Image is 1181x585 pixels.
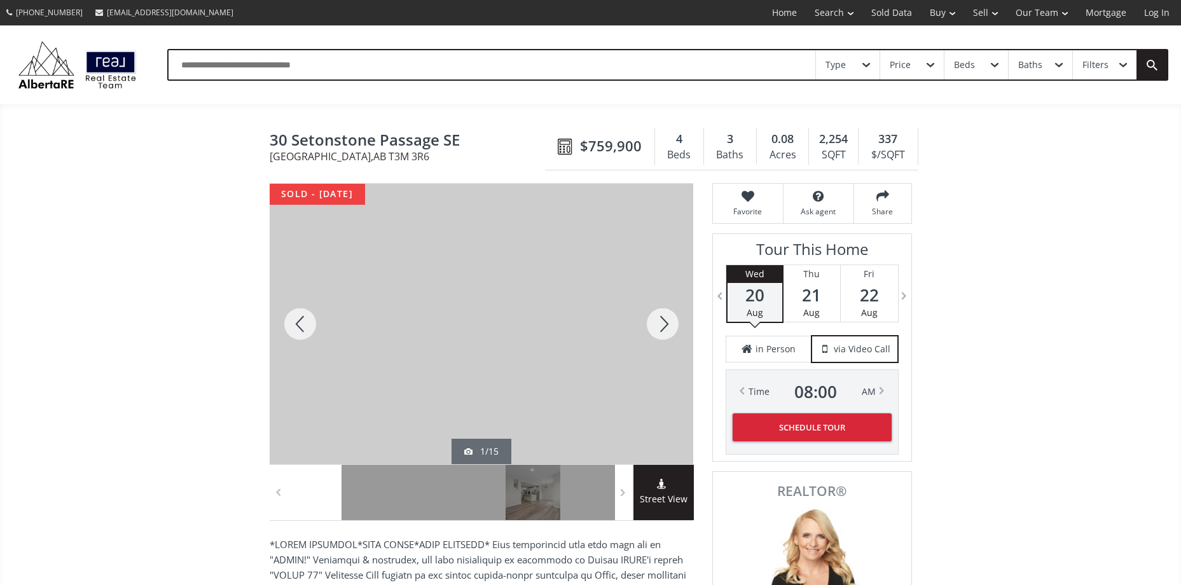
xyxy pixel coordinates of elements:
[865,146,911,165] div: $/SQFT
[661,131,697,148] div: 4
[763,131,802,148] div: 0.08
[803,306,820,319] span: Aug
[747,306,763,319] span: Aug
[1018,60,1042,69] div: Baths
[13,38,142,92] img: Logo
[661,146,697,165] div: Beds
[728,265,782,283] div: Wed
[270,184,365,205] div: sold - [DATE]
[819,131,848,148] span: 2,254
[756,343,796,355] span: in Person
[841,265,898,283] div: Fri
[270,184,693,464] div: 30 Setonstone Passage SE Calgary, AB T3M 3R6 - Photo 1 of 15
[270,132,551,151] span: 30 Setonstone Passage SE
[728,286,782,304] span: 20
[710,131,750,148] div: 3
[733,413,892,441] button: Schedule Tour
[719,206,777,217] span: Favorite
[841,286,898,304] span: 22
[726,240,899,265] h3: Tour This Home
[784,286,840,304] span: 21
[790,206,847,217] span: Ask agent
[16,7,83,18] span: [PHONE_NUMBER]
[825,60,846,69] div: Type
[815,146,852,165] div: SQFT
[865,131,911,148] div: 337
[580,136,642,156] span: $759,900
[763,146,802,165] div: Acres
[464,445,499,458] div: 1/15
[861,306,878,319] span: Aug
[784,265,840,283] div: Thu
[890,60,911,69] div: Price
[794,383,837,401] span: 08 : 00
[860,206,905,217] span: Share
[727,485,897,498] span: REALTOR®
[89,1,240,24] a: [EMAIL_ADDRESS][DOMAIN_NAME]
[954,60,975,69] div: Beds
[107,7,233,18] span: [EMAIL_ADDRESS][DOMAIN_NAME]
[834,343,890,355] span: via Video Call
[1082,60,1108,69] div: Filters
[710,146,750,165] div: Baths
[633,492,694,507] span: Street View
[270,151,551,162] span: [GEOGRAPHIC_DATA] , AB T3M 3R6
[749,383,876,401] div: Time AM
